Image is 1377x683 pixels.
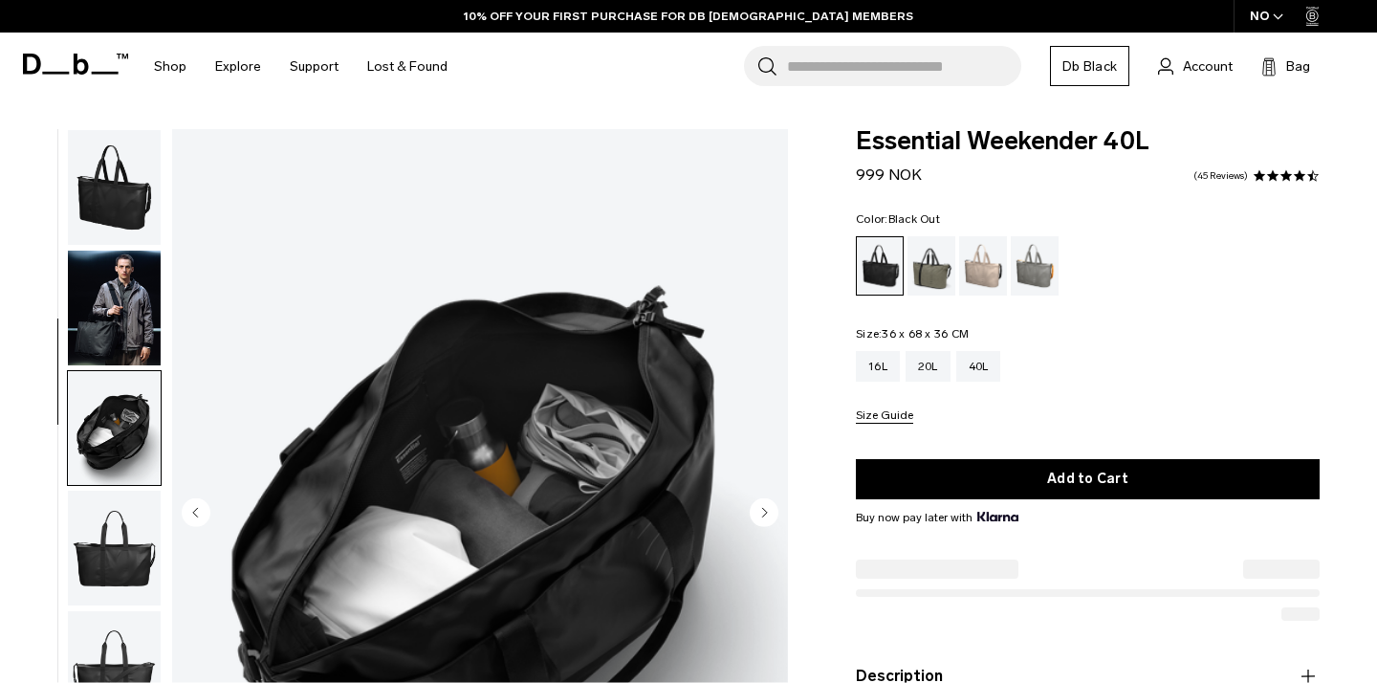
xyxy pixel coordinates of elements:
a: Db Black [1050,46,1129,86]
img: Essential Weekender 40L Black Out [68,251,161,365]
button: Next slide [750,497,778,530]
legend: Color: [856,213,940,225]
a: Fogbow Beige [959,236,1007,296]
a: Explore [215,33,261,100]
button: Size Guide [856,409,913,424]
a: 16L [856,351,900,382]
button: Previous slide [182,497,210,530]
a: 40L [956,351,1001,382]
a: 10% OFF YOUR FIRST PURCHASE FOR DB [DEMOGRAPHIC_DATA] MEMBERS [464,8,913,25]
span: Bag [1286,56,1310,77]
a: Shop [154,33,186,100]
a: Sand Grey [1011,236,1059,296]
span: Account [1183,56,1233,77]
span: 36 x 68 x 36 CM [882,327,969,341]
button: Essential Weekender 40L Black Out [67,250,162,366]
button: Bag [1261,55,1310,77]
button: Essential Weekender 40L Black Out [67,490,162,606]
span: Buy now pay later with [856,509,1018,526]
img: Essential Weekender 40L Black Out [68,130,161,245]
button: Add to Cart [856,459,1320,499]
button: Essential Weekender 40L Black Out [67,129,162,246]
img: Essential Weekender 40L Black Out [68,371,161,486]
span: Black Out [888,212,940,226]
img: {"height" => 20, "alt" => "Klarna"} [977,512,1018,521]
a: Account [1158,55,1233,77]
a: 45 reviews [1193,171,1248,181]
a: Forest Green [907,236,955,296]
span: Essential Weekender 40L [856,129,1320,154]
a: Lost & Found [367,33,448,100]
a: 20L [906,351,951,382]
a: Support [290,33,339,100]
button: Essential Weekender 40L Black Out [67,370,162,487]
nav: Main Navigation [140,33,462,100]
img: Essential Weekender 40L Black Out [68,491,161,606]
legend: Size: [856,328,969,340]
a: Black Out [856,236,904,296]
span: 999 NOK [856,165,922,184]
